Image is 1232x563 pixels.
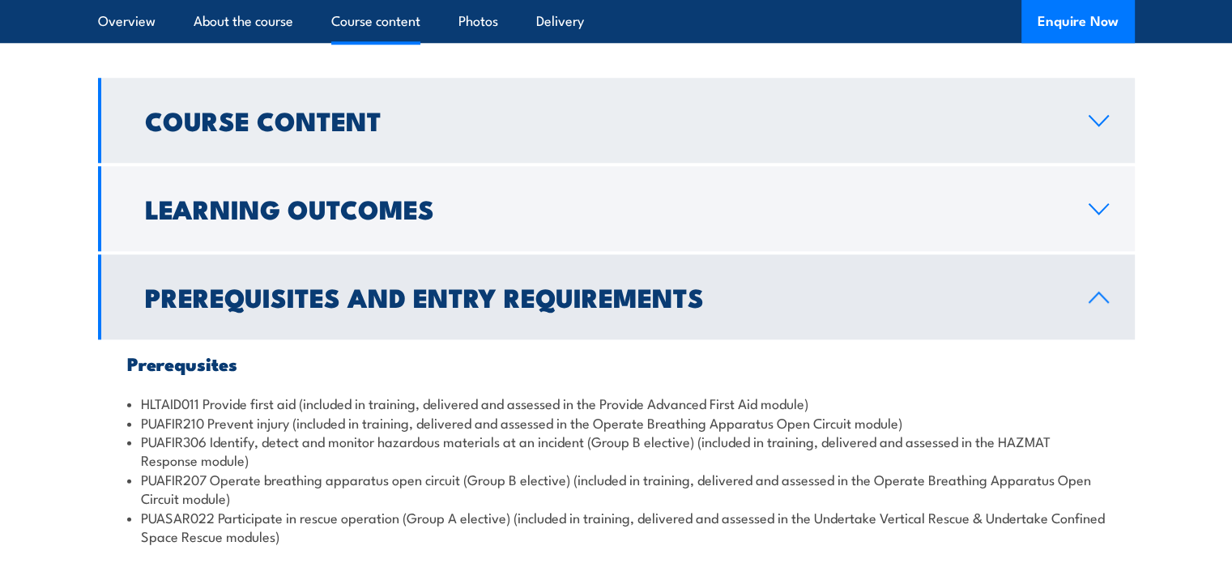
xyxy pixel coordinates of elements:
li: PUAFIR306 Identify, detect and monitor hazardous materials at an incident (Group B elective) (inc... [127,432,1106,470]
li: PUAFIR210 Prevent injury (included in training, delivered and assessed in the Operate Breathing A... [127,413,1106,432]
li: PUAFIR207 Operate breathing apparatus open circuit (Group B elective) (included in training, deli... [127,470,1106,508]
h2: Learning Outcomes [145,197,1063,220]
h2: Course Content [145,109,1063,131]
a: Learning Outcomes [98,166,1135,251]
a: Prerequisites and Entry Requirements [98,254,1135,339]
h2: Prerequisites and Entry Requirements [145,285,1063,308]
a: Course Content [98,78,1135,163]
h3: Prerequsites [127,354,1106,373]
li: PUASAR022 Participate in rescue operation (Group A elective) (included in training, delivered and... [127,508,1106,546]
li: HLTAID011 Provide first aid (included in training, delivered and assessed in the Provide Advanced... [127,394,1106,412]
